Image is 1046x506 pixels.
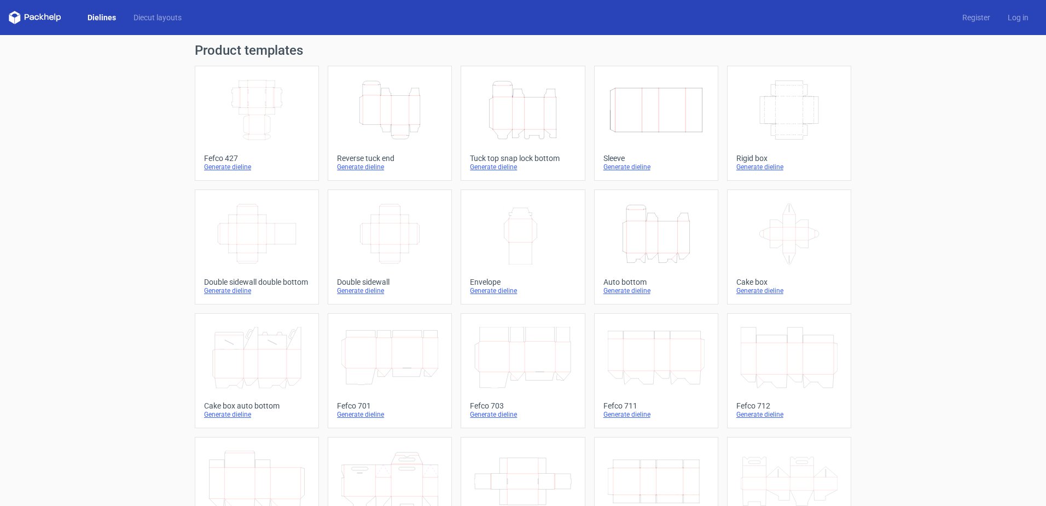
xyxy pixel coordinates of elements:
a: Double sidewallGenerate dieline [328,189,452,304]
div: Generate dieline [470,410,576,419]
div: Fefco 711 [603,401,709,410]
h1: Product templates [195,44,851,57]
a: Cake box auto bottomGenerate dieline [195,313,319,428]
div: Generate dieline [204,286,310,295]
a: Auto bottomGenerate dieline [594,189,718,304]
div: Sleeve [603,154,709,163]
div: Fefco 712 [736,401,842,410]
a: Rigid boxGenerate dieline [727,66,851,181]
div: Generate dieline [736,410,842,419]
div: Cake box auto bottom [204,401,310,410]
div: Auto bottom [603,278,709,286]
div: Generate dieline [337,286,443,295]
a: SleeveGenerate dieline [594,66,718,181]
div: Generate dieline [337,163,443,171]
div: Generate dieline [736,286,842,295]
a: Reverse tuck endGenerate dieline [328,66,452,181]
div: Double sidewall double bottom [204,278,310,286]
div: Rigid box [736,154,842,163]
div: Generate dieline [470,163,576,171]
div: Double sidewall [337,278,443,286]
div: Generate dieline [736,163,842,171]
a: Tuck top snap lock bottomGenerate dieline [461,66,585,181]
a: Fefco 701Generate dieline [328,313,452,428]
a: Log in [999,12,1037,23]
a: Fefco 712Generate dieline [727,313,851,428]
a: Fefco 703Generate dieline [461,313,585,428]
a: Register [954,12,999,23]
a: Fefco 711Generate dieline [594,313,718,428]
div: Fefco 427 [204,154,310,163]
a: Fefco 427Generate dieline [195,66,319,181]
div: Generate dieline [470,286,576,295]
div: Generate dieline [337,410,443,419]
a: Double sidewall double bottomGenerate dieline [195,189,319,304]
a: EnvelopeGenerate dieline [461,189,585,304]
a: Dielines [79,12,125,23]
div: Generate dieline [204,163,310,171]
div: Envelope [470,278,576,286]
a: Cake boxGenerate dieline [727,189,851,304]
div: Cake box [736,278,842,286]
div: Tuck top snap lock bottom [470,154,576,163]
a: Diecut layouts [125,12,190,23]
div: Generate dieline [603,286,709,295]
div: Generate dieline [603,410,709,419]
div: Generate dieline [204,410,310,419]
div: Generate dieline [603,163,709,171]
div: Fefco 701 [337,401,443,410]
div: Reverse tuck end [337,154,443,163]
div: Fefco 703 [470,401,576,410]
